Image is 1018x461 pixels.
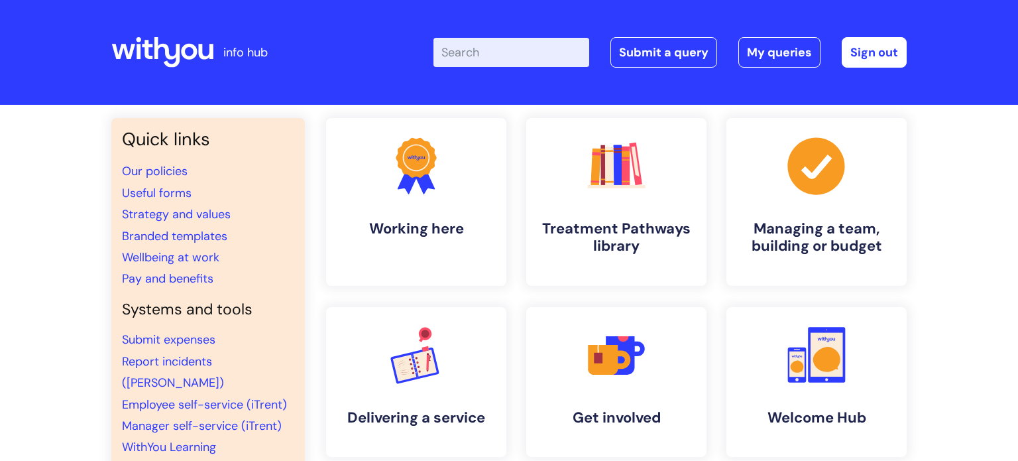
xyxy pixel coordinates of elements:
a: Strategy and values [122,206,231,222]
h4: Working here [337,220,496,237]
a: Manager self-service (iTrent) [122,418,282,434]
a: Submit expenses [122,332,215,348]
h3: Quick links [122,129,294,150]
a: Submit a query [610,37,717,68]
h4: Systems and tools [122,300,294,319]
a: My queries [738,37,820,68]
a: WithYou Learning [122,439,216,455]
a: Treatment Pathways library [526,118,707,286]
h4: Delivering a service [337,409,496,427]
a: Managing a team, building or budget [726,118,907,286]
h4: Managing a team, building or budget [737,220,896,255]
a: Our policies [122,163,188,179]
input: Search [433,38,589,67]
a: Branded templates [122,228,227,244]
a: Delivering a service [326,307,506,457]
a: Wellbeing at work [122,249,219,265]
a: Working here [326,118,506,286]
a: Sign out [842,37,907,68]
p: info hub [223,42,268,63]
a: Report incidents ([PERSON_NAME]) [122,354,224,391]
a: Useful forms [122,185,192,201]
a: Get involved [526,307,707,457]
a: Pay and benefits [122,271,213,287]
h4: Get involved [537,409,696,427]
h4: Welcome Hub [737,409,896,427]
h4: Treatment Pathways library [537,220,696,255]
a: Employee self-service (iTrent) [122,397,287,413]
a: Welcome Hub [726,307,907,457]
div: | - [433,37,907,68]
